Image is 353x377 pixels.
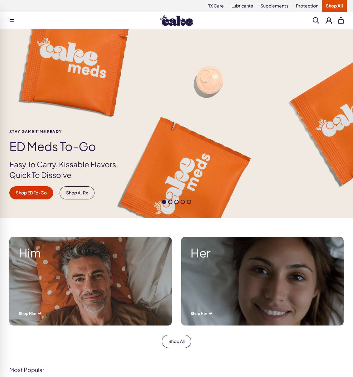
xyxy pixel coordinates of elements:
p: Shop Him [19,311,162,316]
strong: Him [19,246,162,259]
p: Shop Her [191,311,334,316]
h1: ED Meds to-go [9,140,128,153]
img: Hello Cake [160,15,193,26]
a: Shop All [162,335,191,348]
a: A man smiling while lying in bed. Him Shop Him [5,232,176,330]
a: A woman smiling while lying in bed. Her Shop Her [176,232,348,330]
a: Shop ED To-Go [9,186,53,199]
a: Shop All Rx [60,186,94,199]
p: Easy To Carry, Kissable Flavors, Quick To Dissolve [9,159,128,180]
span: Stay Game time ready [9,130,128,134]
strong: Her [191,246,334,259]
